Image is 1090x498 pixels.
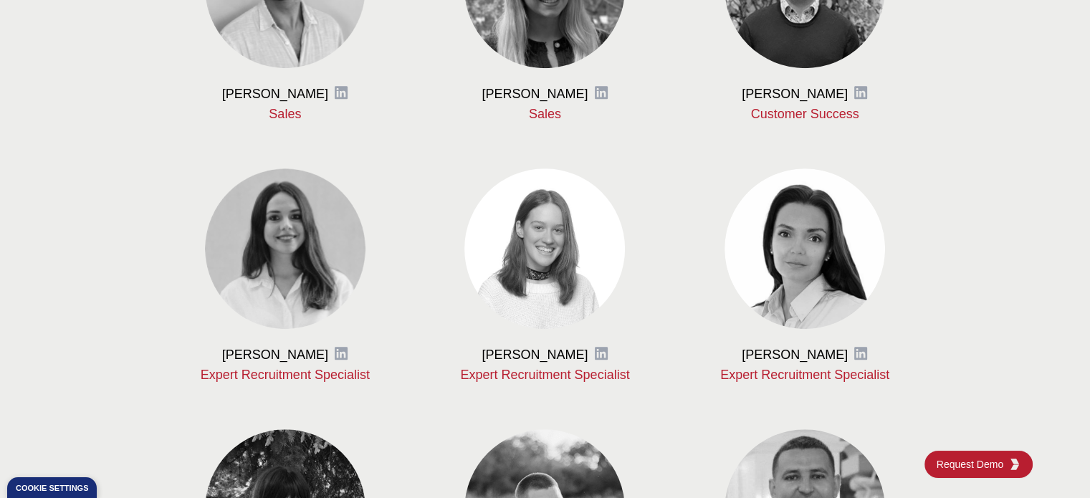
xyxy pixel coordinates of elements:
span: Request Demo [937,457,1009,471]
a: Request DemoKGG [924,451,1033,478]
p: Customer Success [698,105,912,123]
p: Sales [178,105,393,123]
p: Expert Recruitment Specialist [438,366,652,383]
h3: [PERSON_NAME] [482,85,588,102]
h3: [PERSON_NAME] [482,346,588,363]
div: Cookie settings [16,484,88,492]
h3: [PERSON_NAME] [742,346,848,363]
p: Expert Recruitment Specialist [178,366,393,383]
img: Daryna Podoliak [464,168,625,329]
h3: [PERSON_NAME] [222,85,328,102]
h3: [PERSON_NAME] [742,85,848,102]
img: Zhanna Podtykan [725,168,885,329]
h3: [PERSON_NAME] [222,346,328,363]
p: Sales [438,105,652,123]
img: Karina Stopachynska [205,168,365,329]
iframe: Chat Widget [1018,429,1090,498]
p: Expert Recruitment Specialist [698,366,912,383]
img: KGG [1009,459,1020,470]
